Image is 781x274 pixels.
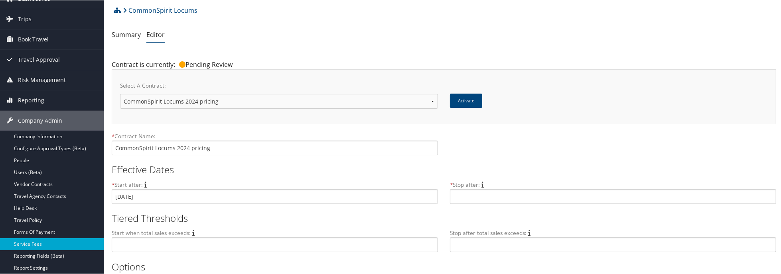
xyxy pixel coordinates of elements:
span: Book Travel [18,29,49,49]
label: Contract Name: [112,132,438,140]
h2: Options [112,260,770,273]
a: CommonSpirit Locums [123,2,197,18]
label: Start when total sales exceeds: [112,229,191,237]
input: Name is required. [112,140,438,155]
label: Start after: [112,180,143,188]
label: Stop after: [450,180,480,188]
span: Pending Review [175,60,233,68]
span: Company Admin [18,110,62,130]
h2: Effective Dates [112,162,770,176]
a: Editor [146,30,165,39]
a: Summary [112,30,141,39]
button: Activate [450,93,482,108]
label: Stop after total sales exceeds: [450,229,527,237]
span: Travel Approval [18,49,60,69]
span: Trips [18,9,32,29]
span: Contract is currently: [112,60,175,68]
span: Risk Management [18,70,66,90]
label: Select A Contract: [120,81,438,93]
h2: Tiered Thresholds [112,211,770,225]
span: Reporting [18,90,44,110]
